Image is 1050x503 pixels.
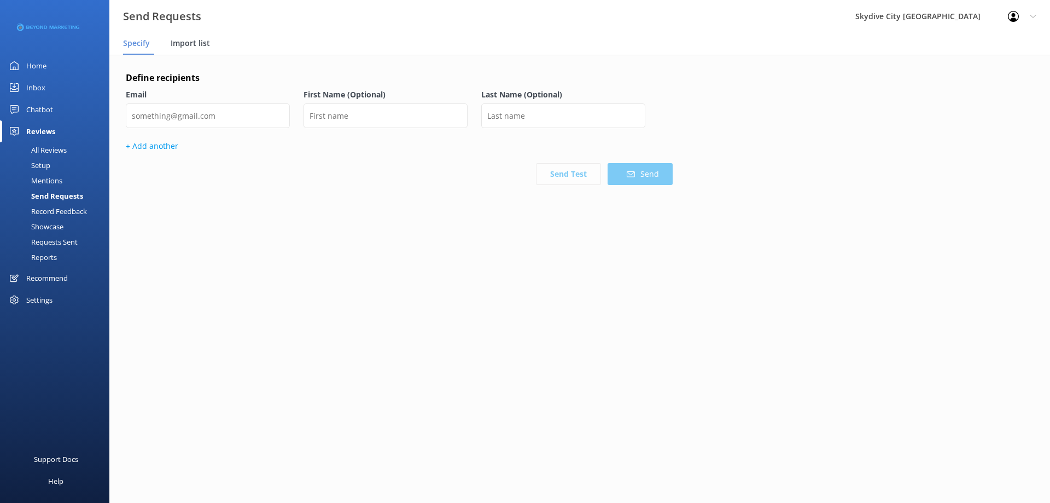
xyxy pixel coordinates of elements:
[126,140,673,152] p: + Add another
[7,234,109,250] a: Requests Sent
[7,234,78,250] div: Requests Sent
[7,204,109,219] a: Record Feedback
[7,219,63,234] div: Showcase
[26,77,45,99] div: Inbox
[126,71,673,85] h4: Define recipients
[304,89,468,101] label: First Name (Optional)
[7,142,109,158] a: All Reviews
[123,38,150,49] span: Specify
[481,103,645,128] input: Last name
[7,219,109,234] a: Showcase
[48,470,63,492] div: Help
[126,89,290,101] label: Email
[7,142,67,158] div: All Reviews
[26,120,55,142] div: Reviews
[7,173,109,188] a: Mentions
[34,448,78,470] div: Support Docs
[123,8,201,25] h3: Send Requests
[7,158,109,173] a: Setup
[126,103,290,128] input: something@gmail.com
[26,99,53,120] div: Chatbot
[7,204,87,219] div: Record Feedback
[26,55,46,77] div: Home
[7,250,57,265] div: Reports
[481,89,645,101] label: Last Name (Optional)
[7,188,83,204] div: Send Requests
[7,188,109,204] a: Send Requests
[7,158,50,173] div: Setup
[7,173,62,188] div: Mentions
[26,289,52,311] div: Settings
[26,267,68,289] div: Recommend
[16,24,79,32] img: 3-1676954853.png
[171,38,210,49] span: Import list
[7,250,109,265] a: Reports
[304,103,468,128] input: First name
